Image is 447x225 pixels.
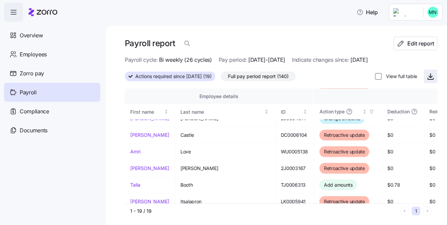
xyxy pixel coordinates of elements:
span: [DATE]-[DATE] [248,56,285,64]
span: Pay period: [219,56,247,64]
a: Documents [4,121,100,140]
a: Payroll [4,83,100,102]
span: Compliance [20,107,49,116]
div: ID [281,108,302,116]
span: $0 [387,198,418,205]
div: Employee details [130,93,308,100]
span: Payroll [20,88,37,97]
a: Zorro pay [4,64,100,83]
span: [DATE] [351,56,368,64]
button: Edit report [394,37,438,50]
div: Not sorted [264,109,269,114]
span: Castle [180,132,270,138]
div: First name [130,108,163,116]
span: Overview [20,31,43,40]
img: Employer logo [393,8,418,16]
button: Previous page [400,207,409,215]
span: Full pay period report (140) [228,72,289,81]
div: Not sorted [164,109,169,114]
span: Retroactive update [324,165,365,172]
th: Action typeNot sorted [314,104,382,119]
button: 1 [412,207,421,215]
span: Payroll cycle: [125,56,158,64]
a: Overview [4,26,100,45]
a: [PERSON_NAME] [130,132,169,138]
a: [PERSON_NAME] [130,165,169,172]
span: DC0006104 [281,132,308,138]
span: Employees [20,50,47,59]
a: Employees [4,45,100,64]
button: Next page [423,207,432,215]
div: Not sorted [362,109,367,114]
a: [PERSON_NAME] [130,198,169,205]
div: 1 - 19 / 19 [130,208,397,214]
span: Indicate changes since: [292,56,349,64]
a: Amri [130,148,169,155]
span: [PERSON_NAME] [180,165,270,172]
span: Zorro pay [20,69,44,78]
th: First nameNot sorted [125,104,175,119]
a: Compliance [4,102,100,121]
span: LK0005941 [281,198,308,205]
span: Action type [319,108,345,115]
button: Help [351,5,384,19]
label: View full table [382,73,417,80]
div: Not sorted [303,109,308,114]
img: b0ee0d05d7ad5b312d7e0d752ccfd4ca [428,7,439,18]
span: Love [180,148,270,155]
span: $0 [387,165,418,172]
span: Actions required since [DATE] (19) [135,72,212,81]
span: $0 [387,148,418,155]
span: Edit report [408,39,434,48]
span: Itsalapron [180,198,270,205]
span: Retroactive update [324,198,365,205]
span: Help [357,8,378,16]
th: Last nameNot sorted [175,104,275,119]
span: Bi weekly (26 cycles) [159,56,212,64]
span: $0 [387,132,418,138]
h1: Payroll report [125,38,175,49]
div: Last name [180,108,263,116]
span: Retroactive update [324,132,365,138]
span: TJ0006313 [281,182,308,188]
span: Deduction [387,108,409,115]
span: Add amounts [324,182,353,188]
th: IDNot sorted [275,104,314,119]
a: Talia [130,182,169,188]
span: $0.78 [387,182,418,188]
span: Booth [180,182,270,188]
span: Documents [20,126,47,135]
span: WU0005138 [281,148,308,155]
span: Retroactive update [324,148,365,155]
span: 2J0003167 [281,165,308,172]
